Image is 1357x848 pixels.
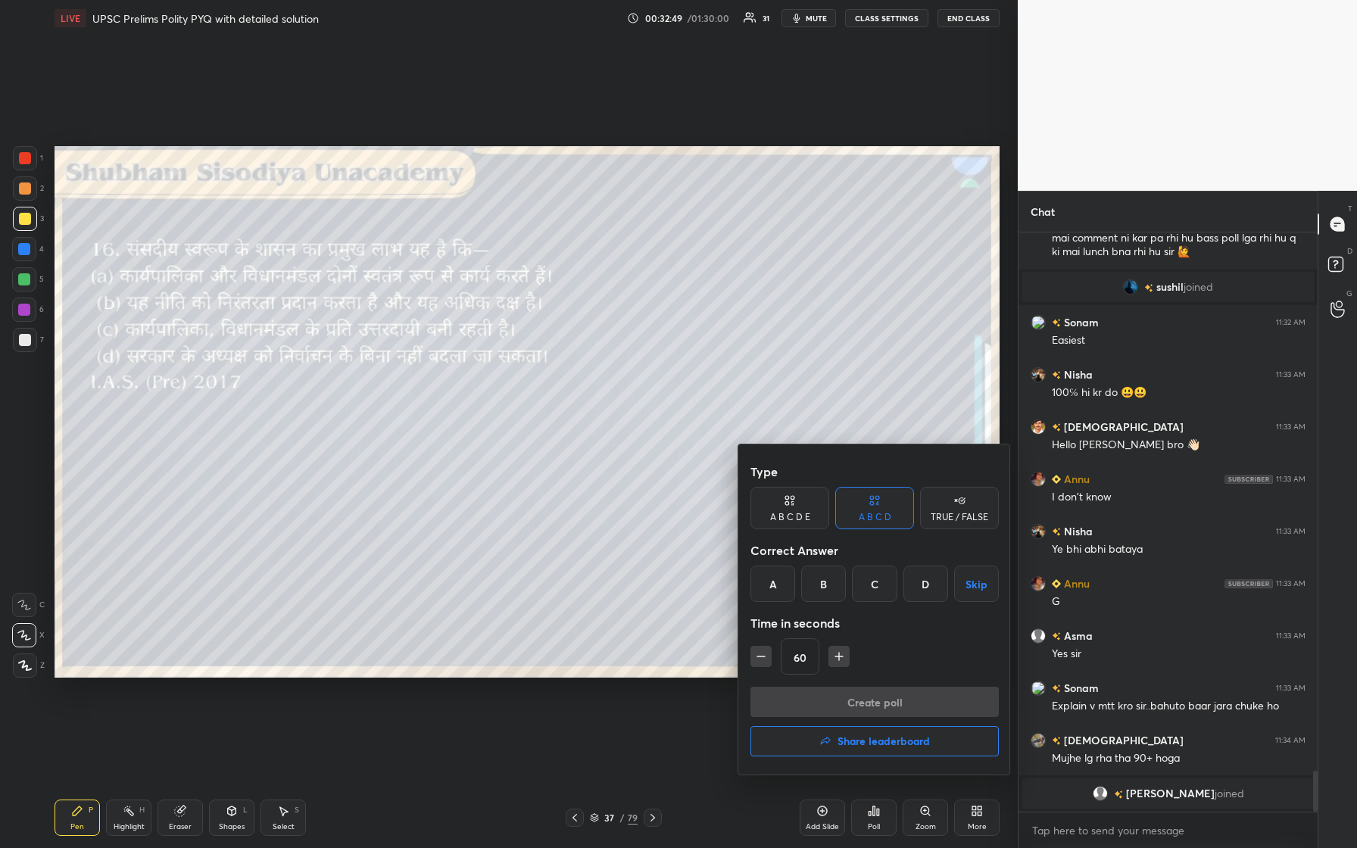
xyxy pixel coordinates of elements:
[838,736,930,747] h4: Share leaderboard
[750,566,795,602] div: A
[770,513,810,522] div: A B C D E
[931,513,988,522] div: TRUE / FALSE
[903,566,948,602] div: D
[750,726,999,756] button: Share leaderboard
[750,457,999,487] div: Type
[859,513,891,522] div: A B C D
[852,566,897,602] div: C
[750,608,999,638] div: Time in seconds
[750,535,999,566] div: Correct Answer
[954,566,999,602] button: Skip
[801,566,846,602] div: B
